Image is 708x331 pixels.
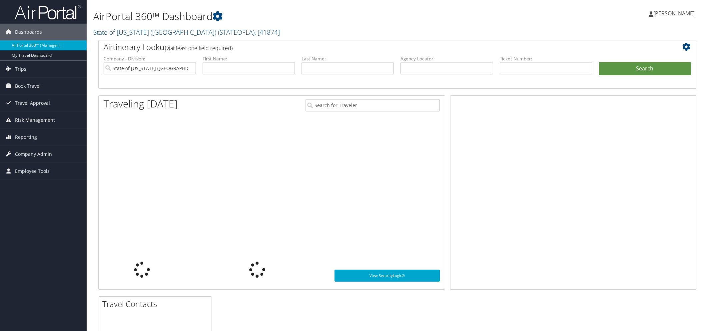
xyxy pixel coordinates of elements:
[653,10,695,17] span: [PERSON_NAME]
[15,95,50,111] span: Travel Approval
[93,28,280,37] a: State of [US_STATE] ([GEOGRAPHIC_DATA])
[15,61,26,77] span: Trips
[255,28,280,37] span: , [ 41874 ]
[15,112,55,128] span: Risk Management
[15,163,50,180] span: Employee Tools
[203,55,295,62] label: First Name:
[599,62,691,75] button: Search
[15,146,52,162] span: Company Admin
[169,44,233,52] span: (at least one field required)
[104,55,196,62] label: Company - Division:
[302,55,394,62] label: Last Name:
[15,4,81,20] img: airportal-logo.png
[218,28,255,37] span: ( STATEOFLA )
[15,78,41,94] span: Book Travel
[104,41,641,53] h2: Airtinerary Lookup
[306,99,440,111] input: Search for Traveler
[104,97,178,111] h1: Traveling [DATE]
[500,55,592,62] label: Ticket Number:
[102,298,212,310] h2: Travel Contacts
[93,9,499,23] h1: AirPortal 360™ Dashboard
[649,3,701,23] a: [PERSON_NAME]
[335,270,440,282] a: View SecurityLogic®
[400,55,493,62] label: Agency Locator:
[15,129,37,145] span: Reporting
[15,24,42,40] span: Dashboards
